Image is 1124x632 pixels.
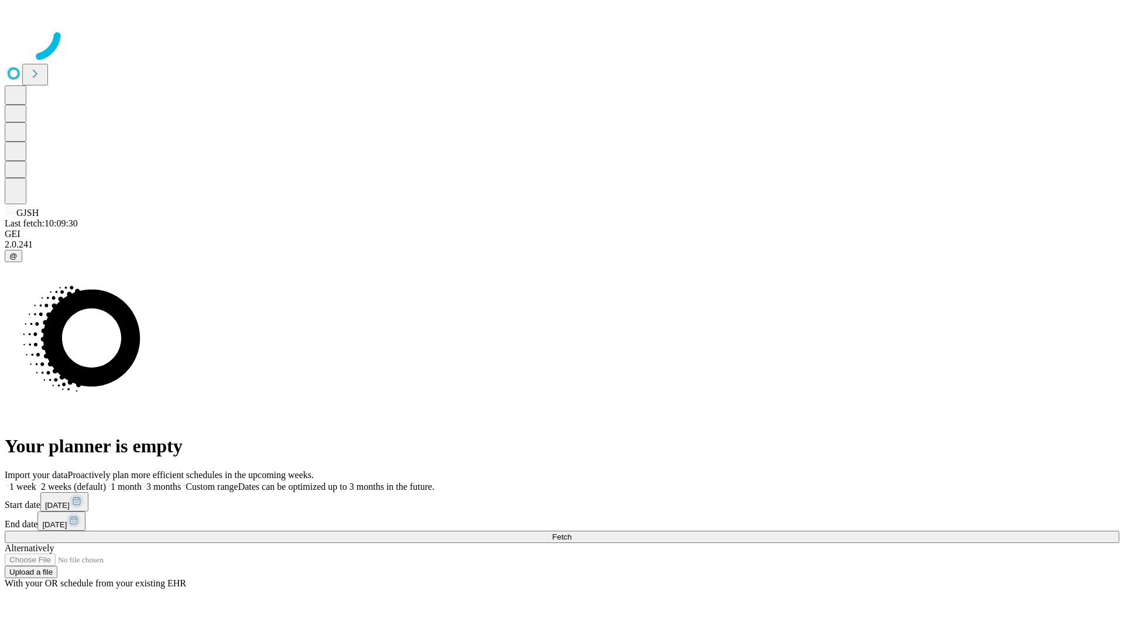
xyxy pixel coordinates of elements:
[5,470,68,480] span: Import your data
[5,511,1119,531] div: End date
[5,239,1119,250] div: 2.0.241
[5,250,22,262] button: @
[238,482,434,492] span: Dates can be optimized up to 3 months in the future.
[16,208,39,218] span: GJSH
[45,501,70,510] span: [DATE]
[552,533,571,541] span: Fetch
[5,578,186,588] span: With your OR schedule from your existing EHR
[5,218,78,228] span: Last fetch: 10:09:30
[37,511,85,531] button: [DATE]
[5,566,57,578] button: Upload a file
[5,435,1119,457] h1: Your planner is empty
[9,252,18,260] span: @
[5,492,1119,511] div: Start date
[9,482,36,492] span: 1 week
[5,543,54,553] span: Alternatively
[68,470,314,480] span: Proactively plan more efficient schedules in the upcoming weeks.
[5,229,1119,239] div: GEI
[186,482,238,492] span: Custom range
[5,531,1119,543] button: Fetch
[146,482,181,492] span: 3 months
[40,492,88,511] button: [DATE]
[42,520,67,529] span: [DATE]
[41,482,106,492] span: 2 weeks (default)
[111,482,142,492] span: 1 month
